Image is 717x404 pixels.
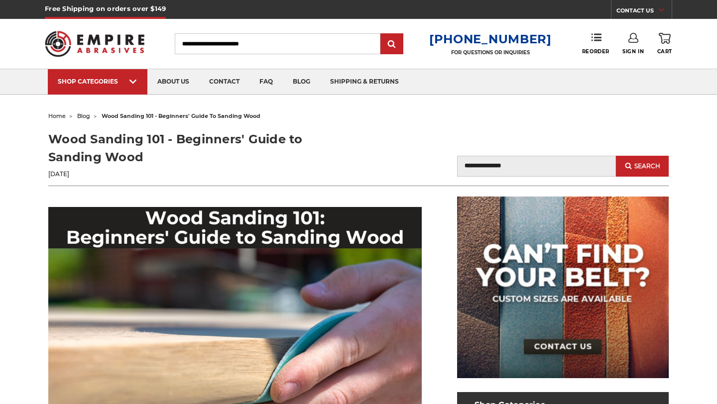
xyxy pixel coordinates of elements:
a: shipping & returns [320,69,409,95]
a: [PHONE_NUMBER] [429,32,552,46]
input: Submit [382,34,402,54]
img: promo banner for custom belts. [457,197,669,378]
img: Empire Abrasives [45,24,144,63]
a: about us [147,69,199,95]
span: wood sanding 101 - beginners' guide to sanding wood [102,112,260,119]
button: Search [616,156,669,177]
a: Cart [657,33,672,55]
span: Cart [657,48,672,55]
a: Reorder [582,33,609,54]
p: FOR QUESTIONS OR INQUIRIES [429,49,552,56]
a: contact [199,69,249,95]
span: Search [634,163,660,170]
p: [DATE] [48,170,358,179]
a: home [48,112,66,119]
span: Reorder [582,48,609,55]
a: blog [283,69,320,95]
span: Sign In [622,48,644,55]
a: CONTACT US [616,5,672,19]
h1: Wood Sanding 101 - Beginners' Guide to Sanding Wood [48,130,358,166]
a: faq [249,69,283,95]
div: SHOP CATEGORIES [58,78,137,85]
a: blog [77,112,90,119]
